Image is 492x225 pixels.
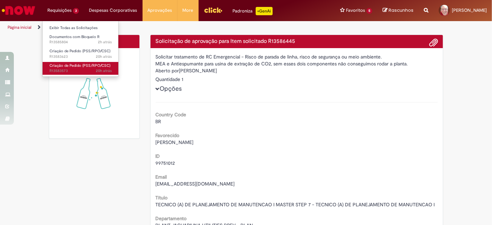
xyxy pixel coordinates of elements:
b: Country Code [156,111,186,118]
ul: Requisições [42,21,119,77]
span: R13583623 [49,54,112,60]
ul: Trilhas de página [5,21,323,34]
div: Quantidade 1 [156,76,438,83]
span: [PERSON_NAME] [452,7,487,13]
span: [PERSON_NAME] [156,139,194,145]
span: Requisições [47,7,72,14]
h4: Solicitação de aprovação para Item solicitado R13586445 [156,38,438,45]
span: 2h atrás [98,39,112,45]
span: R13583573 [49,68,112,74]
span: 5 [366,8,372,14]
a: Aberto R13583623 : Criação de Pedido (PSS/RPO/CSC) [43,47,119,60]
span: [EMAIL_ADDRESS][DOMAIN_NAME] [156,181,235,187]
img: click_logo_yellow_360x200.png [204,5,222,15]
span: TECNICO (A) DE PLANEJAMENTO DE MANUTENCAO I MASTER STEP 7 - TECNICO (A) DE PLANEJAMENTO DE MANUTE... [156,201,435,208]
a: Aberto R13583573 : Criação de Pedido (PSS/RPO/CSC) [43,62,119,75]
img: ServiceNow [1,3,36,17]
time: 30/09/2025 19:18:07 [96,54,112,59]
span: Despesas Corporativas [89,7,137,14]
b: Departamento [156,215,187,222]
time: 30/09/2025 18:52:31 [96,68,112,73]
span: Favoritos [346,7,365,14]
span: More [183,7,193,14]
p: +GenAi [256,7,273,15]
a: Exibir Todas as Solicitações [43,24,119,32]
a: Aberto R13585804 : Documentos com Bloqueio R [43,33,119,46]
b: Título [156,195,168,201]
span: 99751012 [156,160,175,166]
div: Padroniza [233,7,273,15]
a: Rascunhos [383,7,413,14]
b: Favorecido [156,132,180,138]
img: sucesso_1.gif [54,53,134,133]
span: R13585804 [49,39,112,45]
a: Página inicial [8,25,31,30]
div: MEA e Antiespumante para usina de extração de CO2, sem esses dois componentes não conseguimos rod... [156,60,438,67]
b: Email [156,174,167,180]
time: 01/10/2025 12:35:10 [98,39,112,45]
span: BR [156,118,161,125]
span: 20h atrás [96,54,112,59]
span: 3 [73,8,79,14]
b: ID [156,153,160,159]
div: [PERSON_NAME] [156,67,438,76]
span: Criação de Pedido (PSS/RPO/CSC) [49,63,110,68]
span: 20h atrás [96,68,112,73]
span: Rascunhos [389,7,413,13]
span: Criação de Pedido (PSS/RPO/CSC) [49,48,110,54]
span: Aprovações [148,7,172,14]
span: Documentos com Bloqueio R [49,34,100,39]
div: Solicitar tratamento de RC Emergencial - Risco de parada de linha, risco de segurança ou meio amb... [156,53,438,60]
label: Aberto por [156,67,179,74]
